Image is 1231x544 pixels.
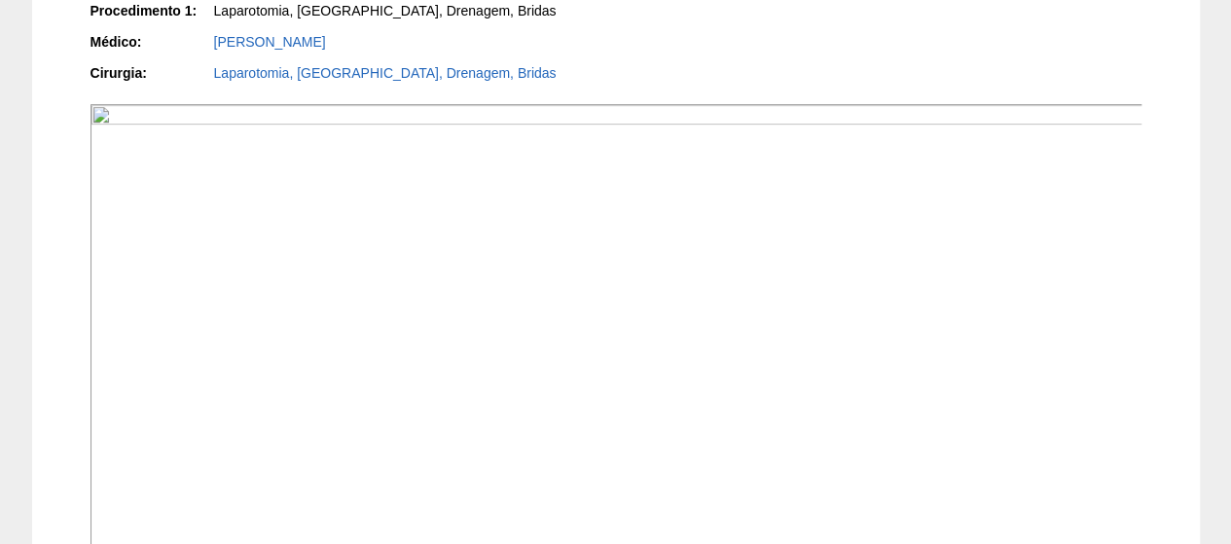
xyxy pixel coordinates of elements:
div: Cirurgia: [91,63,212,83]
a: [PERSON_NAME] [214,34,326,50]
a: Laparotomia, [GEOGRAPHIC_DATA], Drenagem, Bridas [214,65,557,81]
div: Médico: [91,32,212,52]
div: Procedimento 1: [91,1,212,20]
div: Laparotomia, [GEOGRAPHIC_DATA], Drenagem, Bridas [214,1,602,20]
